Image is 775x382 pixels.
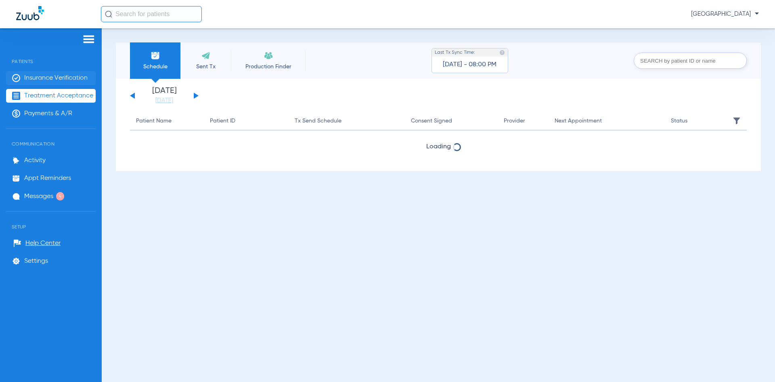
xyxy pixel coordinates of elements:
img: Zuub Logo [16,6,44,20]
span: Schedule [136,63,174,71]
span: Appt Reminders [24,174,71,182]
span: Production Finder [237,63,300,71]
div: Patient ID [210,116,282,125]
span: 4 [56,192,64,200]
img: Sent Tx [201,51,211,60]
span: Insurance Verification [24,74,88,82]
span: Loading [130,143,747,151]
span: Setup [6,212,96,230]
img: filter.svg [733,117,741,125]
span: Settings [24,257,48,265]
div: Provider [504,116,525,125]
span: Patients [6,46,96,64]
img: Schedule [151,51,160,60]
img: last sync help info [499,50,505,55]
span: Communication [6,129,96,147]
span: Treatment Acceptance [24,92,93,100]
div: Status [671,116,687,125]
span: [DATE] - 08:00 PM [443,61,496,69]
input: SEARCH by patient ID or name [634,53,747,69]
div: Provider [504,116,542,125]
span: Help Center [25,239,61,247]
li: [DATE] [140,87,189,105]
div: Consent Signed [411,116,492,125]
div: Patient Name [136,116,198,125]
img: Recare [264,51,273,60]
div: Tx Send Schedule [295,116,399,125]
div: Status [671,116,722,125]
div: Next Appointment [555,116,659,125]
img: Search Icon [105,11,112,18]
span: Payments & A/R [24,110,72,118]
span: Last Tx Sync Time: [435,49,475,57]
img: hamburger-icon [82,34,95,44]
span: Messages [24,192,53,200]
span: Activity [24,156,46,165]
div: Patient ID [210,116,235,125]
div: Patient Name [136,116,172,125]
a: [DATE] [140,97,189,105]
input: Search for patients [101,6,202,22]
div: Next Appointment [555,116,602,125]
div: Tx Send Schedule [295,116,341,125]
a: Help Center [13,239,61,247]
div: Consent Signed [411,116,452,125]
span: [GEOGRAPHIC_DATA] [691,10,759,18]
span: Sent Tx [186,63,225,71]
